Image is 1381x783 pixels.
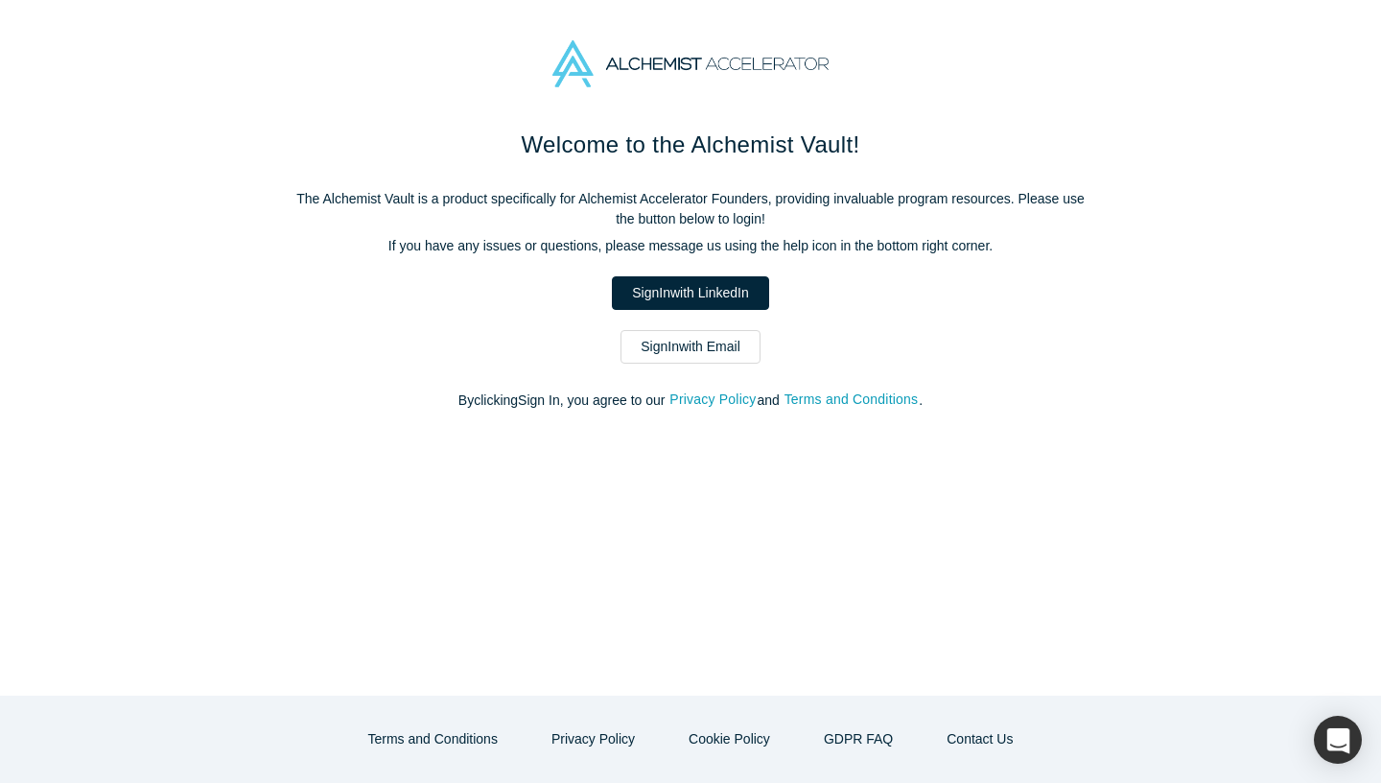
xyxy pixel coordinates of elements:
[552,40,829,87] img: Alchemist Accelerator Logo
[668,389,757,411] button: Privacy Policy
[288,391,1093,411] p: By clicking Sign In , you agree to our and .
[926,723,1033,756] button: Contact Us
[804,723,913,756] a: GDPR FAQ
[620,330,761,364] a: SignInwith Email
[348,723,518,756] button: Terms and Conditions
[288,189,1093,229] p: The Alchemist Vault is a product specifically for Alchemist Accelerator Founders, providing inval...
[784,389,920,411] button: Terms and Conditions
[612,276,768,310] a: SignInwith LinkedIn
[531,723,655,756] button: Privacy Policy
[668,723,790,756] button: Cookie Policy
[288,236,1093,256] p: If you have any issues or questions, please message us using the help icon in the bottom right co...
[288,128,1093,162] h1: Welcome to the Alchemist Vault!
